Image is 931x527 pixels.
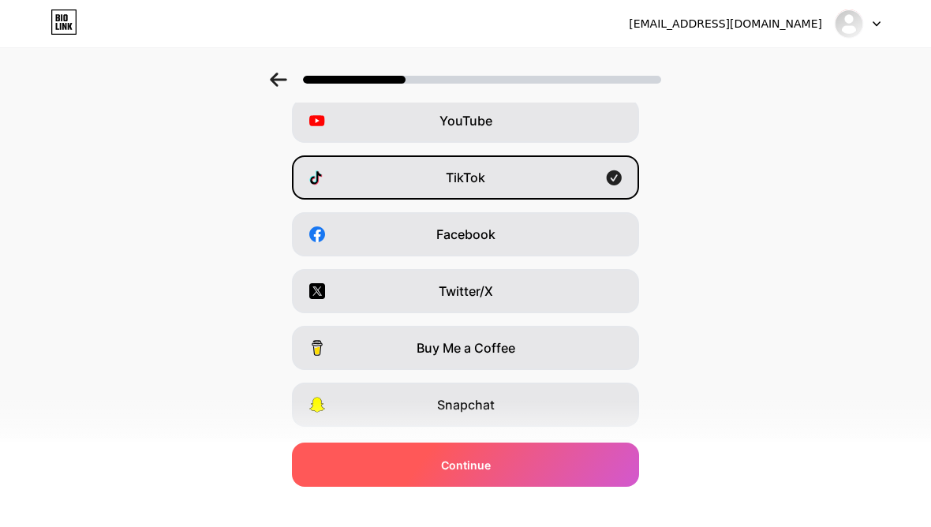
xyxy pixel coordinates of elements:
[441,457,491,473] span: Continue
[629,16,822,32] div: [EMAIL_ADDRESS][DOMAIN_NAME]
[439,282,493,301] span: Twitter/X
[417,338,515,357] span: Buy Me a Coffee
[834,9,864,39] img: Fanir Neves
[436,225,495,244] span: Facebook
[437,395,495,414] span: Snapchat
[446,168,485,187] span: TikTok
[439,111,492,130] span: YouTube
